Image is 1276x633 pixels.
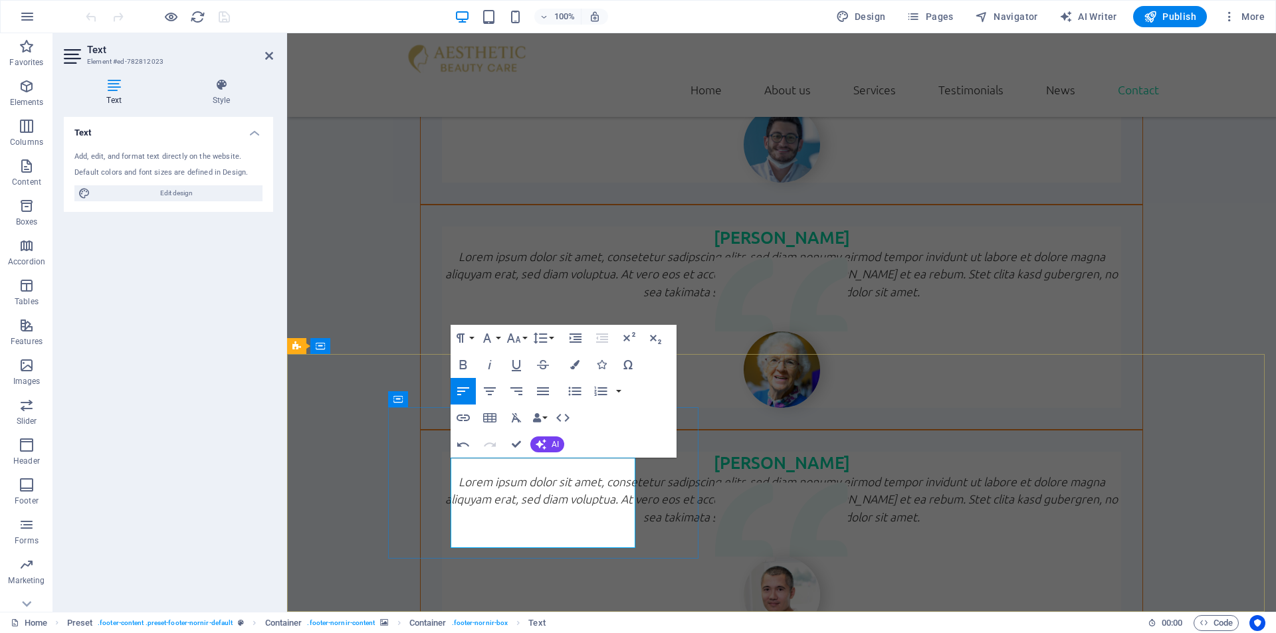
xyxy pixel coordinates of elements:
button: Bold (Ctrl+B) [451,351,476,378]
a: Click to cancel selection. Double-click to open Pages [11,615,47,631]
button: Publish [1133,6,1207,27]
div: Add, edit, and format text directly on the website. [74,151,263,163]
button: Align Right [504,378,529,405]
p: Boxes [16,217,38,227]
button: Align Justify [530,378,556,405]
p: Tables [15,296,39,307]
span: Click to select. Double-click to edit [265,615,302,631]
i: On resize automatically adjust zoom level to fit chosen device. [589,11,601,23]
button: Usercentrics [1249,615,1265,631]
button: Paragraph Format [451,325,476,351]
p: Footer [15,496,39,506]
span: More [1223,10,1265,23]
span: Pages [906,10,953,23]
span: Click to select. Double-click to edit [409,615,447,631]
button: Increase Indent [563,325,588,351]
span: Navigator [975,10,1038,23]
button: HTML [550,405,576,431]
button: Redo (Ctrl+Shift+Z) [477,431,502,458]
span: Code [1200,615,1233,631]
p: Accordion [8,256,45,267]
nav: breadcrumb [67,615,546,631]
button: 100% [534,9,582,25]
button: reload [189,9,205,25]
button: Align Left [451,378,476,405]
span: . footer-content .preset-footer-nornir-default [98,615,233,631]
i: This element contains a background [380,619,388,626]
button: Insert Table [477,405,502,431]
button: More [1218,6,1270,27]
p: Features [11,336,43,347]
i: This element is a customizable preset [238,619,244,626]
h3: Element #ed-782812023 [87,56,247,68]
button: Unordered List [562,378,587,405]
span: Click to select. Double-click to edit [67,615,93,631]
button: Line Height [530,325,556,351]
button: Underline (Ctrl+U) [504,351,529,378]
button: Design [831,6,891,27]
span: 00 00 [1162,615,1182,631]
button: Insert Link [451,405,476,431]
button: Undo (Ctrl+Z) [451,431,476,458]
h2: Text [87,44,273,56]
button: Confirm (Ctrl+⏎) [504,431,529,458]
p: Favorites [9,57,43,68]
span: Publish [1144,10,1196,23]
p: Columns [10,137,43,147]
button: Click here to leave preview mode and continue editing [163,9,179,25]
span: Click to select. Double-click to edit [528,615,545,631]
button: Data Bindings [530,405,549,431]
button: Superscript [616,325,641,351]
p: Marketing [8,575,45,586]
button: Icons [589,351,614,378]
span: AI [552,440,559,448]
p: Images [13,376,41,387]
button: AI Writer [1054,6,1122,27]
button: Font Family [477,325,502,351]
button: Strikethrough [530,351,556,378]
span: . footer-nornir-content [307,615,375,631]
p: Slider [17,416,37,426]
button: Pages [901,6,958,27]
button: Decrease Indent [589,325,615,351]
span: : [1171,618,1173,628]
button: Italic (Ctrl+I) [477,351,502,378]
button: Colors [562,351,587,378]
span: Edit design [94,185,259,201]
h4: Text [64,117,273,141]
button: Special Characters [615,351,641,378]
h6: Session time [1148,615,1183,631]
button: Font Size [504,325,529,351]
p: Forms [15,535,39,546]
button: Code [1194,615,1239,631]
i: Reload page [190,9,205,25]
button: Ordered List [613,378,624,405]
button: Clear Formatting [504,405,529,431]
h4: Text [64,78,169,106]
h6: 100% [554,9,576,25]
button: Navigator [970,6,1043,27]
button: Align Center [477,378,502,405]
span: AI Writer [1059,10,1117,23]
span: Design [836,10,886,23]
button: Ordered List [588,378,613,405]
button: Subscript [643,325,668,351]
button: Edit design [74,185,263,201]
h4: Style [169,78,273,106]
p: Content [12,177,41,187]
p: Header [13,456,40,466]
div: Default colors and font sizes are defined in Design. [74,167,263,179]
button: AI [530,436,564,452]
span: . footer-nornir-box [452,615,508,631]
p: Elements [10,97,44,108]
